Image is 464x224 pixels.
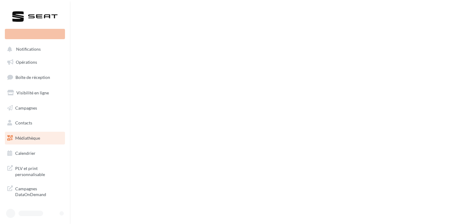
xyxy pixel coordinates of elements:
[4,182,66,200] a: Campagnes DataOnDemand
[16,90,49,95] span: Visibilité en ligne
[15,164,63,177] span: PLV et print personnalisable
[15,135,40,141] span: Médiathèque
[4,132,66,144] a: Médiathèque
[4,147,66,160] a: Calendrier
[16,59,37,65] span: Opérations
[4,102,66,114] a: Campagnes
[4,162,66,180] a: PLV et print personnalisable
[15,120,32,125] span: Contacts
[15,105,37,110] span: Campagnes
[15,151,36,156] span: Calendrier
[4,56,66,69] a: Opérations
[15,185,63,198] span: Campagnes DataOnDemand
[15,75,50,80] span: Boîte de réception
[5,29,65,39] div: Nouvelle campagne
[4,71,66,84] a: Boîte de réception
[16,47,41,52] span: Notifications
[4,87,66,99] a: Visibilité en ligne
[4,117,66,129] a: Contacts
